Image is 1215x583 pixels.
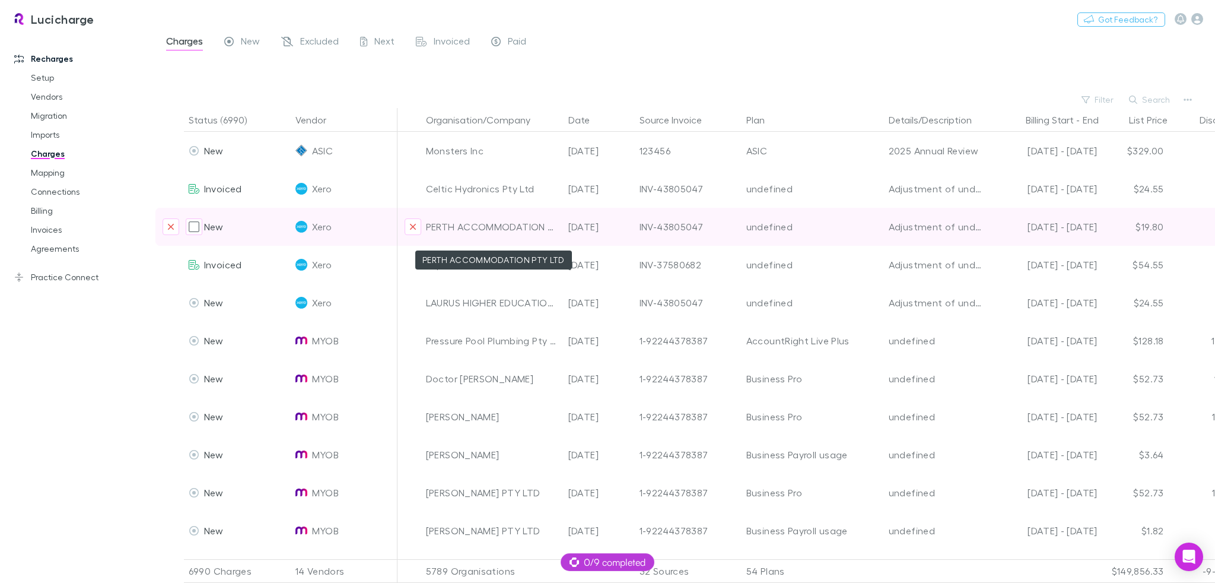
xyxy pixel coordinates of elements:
span: New [241,35,260,50]
button: Status (6990) [189,108,261,132]
img: MYOB's Logo [295,525,307,537]
button: End [1083,108,1099,132]
div: $52.73 [1098,360,1169,398]
a: Invoices [19,220,162,239]
button: Details/Description [889,108,986,132]
div: INV-43805047 [640,208,737,246]
div: undefined [746,170,879,208]
button: Source Invoice [640,108,716,132]
span: Excluded [300,35,339,50]
img: MYOB's Logo [295,449,307,461]
div: [DATE] - [DATE] [995,170,1098,208]
div: Adjustment of under-debited amount on 1F1B2DE9-0006 [889,284,986,322]
div: $329.00 [1098,132,1169,170]
span: Invoiced [434,35,470,50]
div: $52.73 [1098,398,1169,436]
span: New [204,297,224,308]
div: $1.82 [1098,512,1169,550]
div: [DATE] [564,284,635,322]
div: 1-92244378387 [640,398,737,436]
span: Invoiced [204,183,242,194]
span: MYOB [312,512,339,550]
div: [PERSON_NAME] [426,436,559,474]
div: [DATE] - [DATE] [995,132,1098,170]
div: Business Pro [746,474,879,512]
a: Setup [19,68,162,87]
span: Xero [312,170,332,208]
div: $19.80 [1098,208,1169,246]
img: ASIC's Logo [295,145,307,157]
img: MYOB's Logo [295,487,307,499]
span: Charges [166,35,203,50]
span: New [204,411,224,422]
button: Filter [1076,93,1121,107]
div: [DATE] - [DATE] [995,284,1098,322]
span: MYOB [312,322,339,360]
div: [DATE] [564,132,635,170]
div: [DATE] - [DATE] [995,474,1098,512]
div: Business Pro [746,360,879,398]
div: 1-92244378387 [640,474,737,512]
div: [DATE] - [DATE] [995,360,1098,398]
button: Exclude charge [163,218,179,235]
div: [DATE] - [DATE] [995,246,1098,284]
div: undefined [889,360,986,398]
button: Billing Start [1026,108,1074,132]
div: undefined [746,208,879,246]
div: undefined [746,246,879,284]
span: MYOB [312,360,339,398]
div: 1-92244378387 [640,512,737,550]
div: [DATE] [564,474,635,512]
a: Recharges [2,49,162,68]
div: PERTH ACCOMMODATION PTY LTD [426,208,559,246]
div: 5789 Organisations [421,559,564,583]
div: AccountRight Live Plus [746,322,879,360]
button: Organisation/Company [426,108,545,132]
img: MYOB's Logo [295,411,307,423]
div: [DATE] - [DATE] [995,512,1098,550]
div: 2025 Annual Review [889,132,986,170]
a: Imports [19,125,162,144]
div: 6990 Charges [184,559,291,583]
div: $54.55 [1098,246,1169,284]
span: New [204,373,224,384]
div: Open Intercom Messenger [1175,543,1203,571]
div: 14 Vendors [291,559,397,583]
div: 32 Sources [635,559,742,583]
button: Date [568,108,604,132]
img: Xero's Logo [295,183,307,195]
div: ASIC [746,132,879,170]
a: Migration [19,106,162,125]
img: Xero's Logo [295,259,307,271]
div: Business Payroll usage [746,512,879,550]
span: New [204,487,224,498]
a: Vendors [19,87,162,106]
div: $24.55 [1098,284,1169,322]
button: Vendor [295,108,341,132]
div: [DATE] - [DATE] [995,322,1098,360]
span: Xero [312,246,332,284]
div: [DATE] - [DATE] [995,208,1098,246]
div: 1-92244378387 [640,322,737,360]
div: INV-43805047 [640,284,737,322]
div: [DATE] [564,322,635,360]
div: Adjustment of under-debited amount on 1EB9ABC9-0009 [889,246,986,284]
div: [DATE] [564,360,635,398]
span: New [204,221,224,232]
div: Monsters Inc [426,132,559,170]
div: Adjustment of under-debited amount on 53661553-0009 [889,170,986,208]
div: [DATE] - [DATE] [995,436,1098,474]
div: [PERSON_NAME] [426,398,559,436]
div: [DATE] - [DATE] [995,398,1098,436]
button: Search [1123,93,1177,107]
div: [DATE] [564,398,635,436]
span: Xero [312,284,332,322]
span: MYOB [312,398,339,436]
span: New [204,525,224,536]
div: [DATE] [564,436,635,474]
div: $149,856.33 [1098,559,1169,583]
span: Invoiced [204,259,242,270]
button: Exclude organization from vendor [405,218,421,235]
a: Lucicharge [5,5,101,33]
div: undefined [889,474,986,512]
